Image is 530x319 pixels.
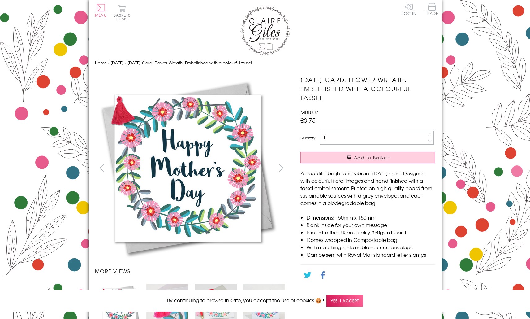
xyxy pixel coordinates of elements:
[95,57,435,69] nav: breadcrumbs
[402,3,416,15] a: Log In
[95,12,107,18] span: Menu
[300,116,316,125] span: £3.75
[288,75,474,261] img: Mother's Day Card, Flower Wreath, Embellished with a colourful tassel
[300,108,318,116] span: MBL007
[108,60,109,66] span: ›
[425,3,438,15] span: Trade
[300,152,435,163] button: Add to Basket
[274,161,288,175] button: next
[125,60,126,66] span: ›
[95,60,107,66] a: Home
[425,3,438,16] a: Trade
[114,5,131,21] button: Basket0 items
[307,251,435,258] li: Can be sent with Royal Mail standard letter stamps
[307,229,435,236] li: Printed in the U.K on quality 350gsm board
[95,75,280,261] img: Mother's Day Card, Flower Wreath, Embellished with a colourful tassel
[354,155,389,161] span: Add to Basket
[95,267,288,275] h3: More views
[95,4,107,17] button: Menu
[306,288,366,295] a: Go back to the collection
[110,60,124,66] a: [DATE]
[307,221,435,229] li: Blank inside for your own message
[127,60,252,66] span: [DATE] Card, Flower Wreath, Embellished with a colourful tassel
[300,75,435,102] h1: [DATE] Card, Flower Wreath, Embellished with a colourful tassel
[240,6,290,55] img: Claire Giles Greetings Cards
[300,135,315,141] label: Quantity
[300,169,435,207] p: A beautiful bright and vibrant [DATE] card. Designed with colourful floral images and hand finish...
[307,236,435,243] li: Comes wrapped in Compostable bag
[116,12,131,22] span: 0 items
[326,295,363,307] span: Yes, I accept
[307,214,435,221] li: Dimensions: 150mm x 150mm
[95,161,109,175] button: prev
[307,243,435,251] li: With matching sustainable sourced envelope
